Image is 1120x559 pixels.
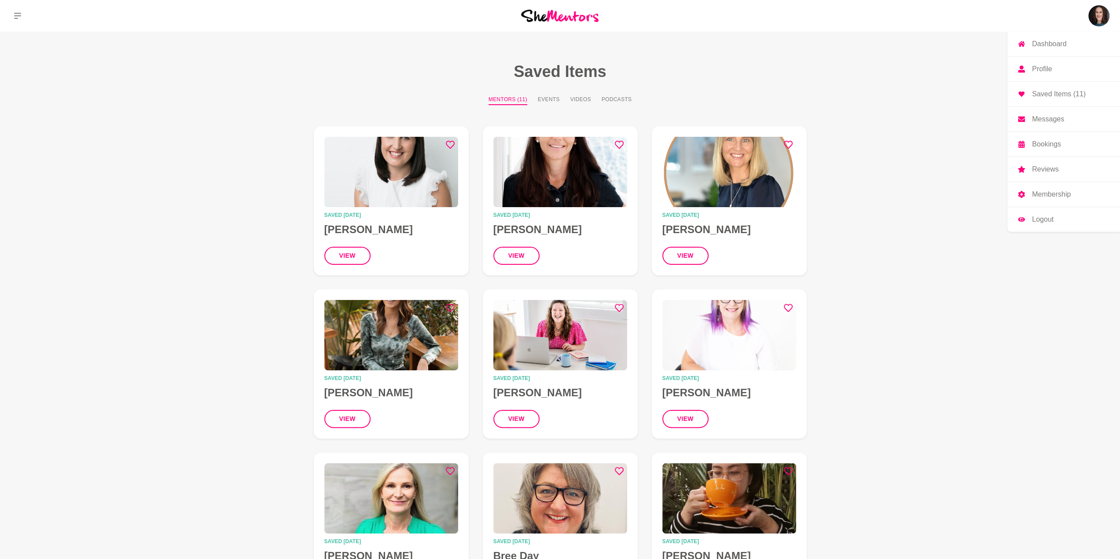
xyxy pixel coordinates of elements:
[324,300,458,370] img: Elise Stewart
[324,410,371,428] button: view
[1032,40,1066,47] p: Dashboard
[662,410,709,428] button: view
[1007,107,1120,132] a: Messages
[1032,191,1071,198] p: Membership
[493,386,627,399] h4: [PERSON_NAME]
[493,137,627,207] img: Natalie Kidcaff
[652,289,807,438] a: Lorraine HamiltonSaved [DATE][PERSON_NAME]view
[1007,57,1120,81] a: Profile
[1007,82,1120,106] a: Saved Items (11)
[324,137,458,207] img: Hayley Robertson
[662,137,796,207] img: Laura Thain
[314,289,469,438] a: Elise StewartSaved [DATE][PERSON_NAME]view
[662,376,796,381] time: Saved [DATE]
[662,300,796,370] img: Lorraine Hamilton
[483,126,638,275] a: Natalie KidcaffSaved [DATE][PERSON_NAME]view
[493,410,540,428] button: view
[662,386,796,399] h4: [PERSON_NAME]
[493,463,627,533] img: Bree Day
[662,463,796,533] img: Anna
[1032,91,1086,98] p: Saved Items (11)
[1032,141,1061,148] p: Bookings
[1032,116,1064,123] p: Messages
[538,95,560,105] button: Events
[1007,157,1120,182] a: Reviews
[493,247,540,265] button: view
[314,126,469,275] a: Hayley RobertsonSaved [DATE][PERSON_NAME]view
[1088,5,1109,26] a: Julia RidoutDashboardProfileSaved Items (11)MessagesBookingsReviewsMembershipLogout
[570,95,591,105] button: Videos
[1007,132,1120,157] a: Bookings
[493,539,627,544] time: Saved [DATE]
[324,212,458,218] time: Saved [DATE]
[1088,5,1109,26] img: Julia Ridout
[652,126,807,275] a: Laura ThainSaved [DATE][PERSON_NAME]view
[493,376,627,381] time: Saved [DATE]
[1032,66,1052,73] p: Profile
[324,386,458,399] h4: [PERSON_NAME]
[493,212,627,218] time: Saved [DATE]
[521,10,599,22] img: She Mentors Logo
[324,223,458,236] h4: [PERSON_NAME]
[1032,216,1054,223] p: Logout
[324,463,458,533] img: Jocelyn Robinson
[488,95,527,105] button: Mentors (11)
[493,300,627,370] img: Rebecca Cofrancesco
[662,247,709,265] button: view
[324,376,458,381] time: Saved [DATE]
[1007,32,1120,56] a: Dashboard
[293,62,828,81] h1: Saved Items
[1032,166,1058,173] p: Reviews
[483,289,638,438] a: Rebecca CofrancescoSaved [DATE][PERSON_NAME]view
[662,223,796,236] h4: [PERSON_NAME]
[324,539,458,544] time: Saved [DATE]
[493,223,627,236] h4: [PERSON_NAME]
[602,95,632,105] button: Podcasts
[324,247,371,265] button: view
[662,539,796,544] time: Saved [DATE]
[662,212,796,218] time: Saved [DATE]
